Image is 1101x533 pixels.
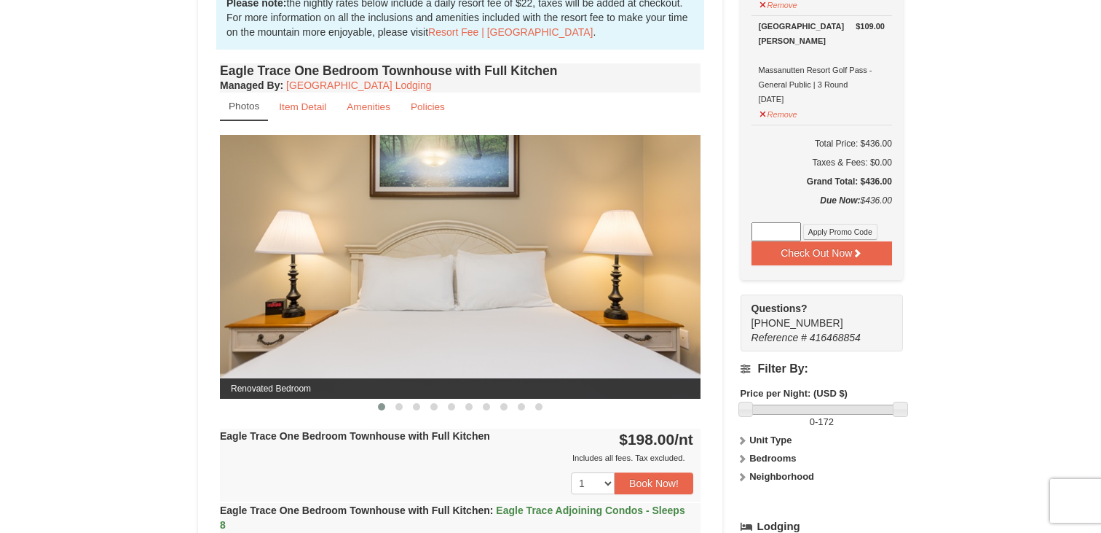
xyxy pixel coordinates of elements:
[751,303,808,314] strong: Questions?
[674,431,693,448] span: /nt
[751,301,877,329] span: [PHONE_NUMBER]
[741,415,903,429] label: -
[615,472,693,494] button: Book Now!
[749,453,796,464] strong: Bedrooms
[229,101,259,112] small: Photos
[741,362,903,376] h4: Filter By:
[220,79,283,91] strong: :
[749,435,792,446] strong: Unit Type
[759,19,885,48] div: [GEOGRAPHIC_DATA][PERSON_NAME]
[347,101,390,112] small: Amenities
[810,332,861,343] span: 416468854
[490,505,494,516] span: :
[220,79,280,91] span: Managed By
[337,93,400,121] a: Amenities
[401,93,454,121] a: Policies
[749,471,814,482] strong: Neighborhood
[220,505,685,531] span: Eagle Trace Adjoining Condos - Sleeps 8
[220,378,701,399] span: Renovated Bedroom
[220,430,490,442] strong: Eagle Trace One Bedroom Townhouse with Full Kitchen
[759,19,885,106] div: Massanutten Resort Golf Pass - General Public | 3 Round [DATE]
[279,101,326,112] small: Item Detail
[751,155,892,170] div: Taxes & Fees: $0.00
[759,104,798,122] button: Remove
[269,93,336,121] a: Item Detail
[810,416,815,427] span: 0
[741,388,848,399] strong: Price per Night: (USD $)
[220,451,693,465] div: Includes all fees. Tax excluded.
[751,332,807,343] span: Reference #
[220,93,268,121] a: Photos
[411,101,445,112] small: Policies
[428,26,593,38] a: Resort Fee | [GEOGRAPHIC_DATA]
[619,431,693,448] strong: $198.00
[220,63,701,78] h4: Eagle Trace One Bedroom Townhouse with Full Kitchen
[220,505,685,531] strong: Eagle Trace One Bedroom Townhouse with Full Kitchen
[820,195,860,206] strong: Due Now:
[751,193,892,222] div: $436.00
[856,19,885,34] strong: $109.00
[220,135,701,398] img: Renovated Bedroom
[803,224,877,240] button: Apply Promo Code
[751,241,892,265] button: Check Out Now
[751,174,892,189] h5: Grand Total: $436.00
[286,79,431,91] a: [GEOGRAPHIC_DATA] Lodging
[818,416,834,427] span: 172
[751,136,892,151] h6: Total Price: $436.00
